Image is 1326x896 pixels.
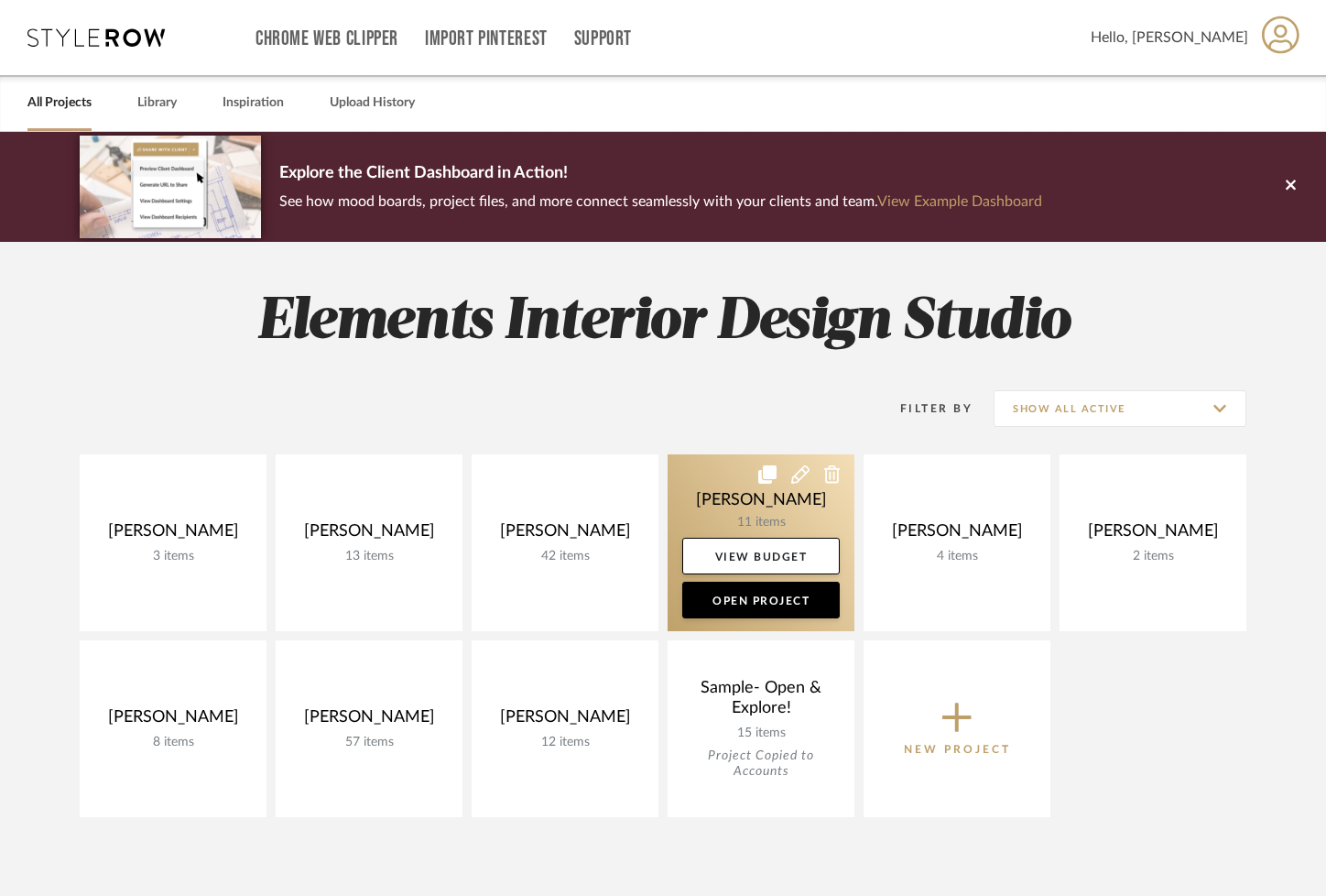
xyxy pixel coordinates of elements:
[682,748,840,780] div: Project Copied to Accounts
[486,735,644,750] div: 12 items
[94,735,252,750] div: 8 items
[877,194,1042,209] a: View Example Dashboard
[486,521,644,549] div: [PERSON_NAME]
[878,549,1036,564] div: 4 items
[94,521,252,549] div: [PERSON_NAME]
[1074,549,1232,564] div: 2 items
[290,521,448,549] div: [PERSON_NAME]
[682,582,840,618] a: Open Project
[425,31,548,47] a: Import Pinterest
[94,707,252,735] div: [PERSON_NAME]
[574,31,632,47] a: Support
[80,136,261,237] img: d5d033c5-7b12-40c2-a960-1ecee1989c38.png
[279,159,1042,189] p: Explore the Client Dashboard in Action!
[279,189,1042,214] p: See how mood boards, project files, and more connect seamlessly with your clients and team.
[1074,521,1232,549] div: [PERSON_NAME]
[94,549,252,564] div: 3 items
[290,707,448,735] div: [PERSON_NAME]
[682,538,840,574] a: View Budget
[330,91,415,115] a: Upload History
[290,549,448,564] div: 13 items
[223,91,284,115] a: Inspiration
[255,31,398,47] a: Chrome Web Clipper
[486,707,644,735] div: [PERSON_NAME]
[4,288,1322,356] h2: Elements Interior Design Studio
[290,735,448,750] div: 57 items
[27,91,92,115] a: All Projects
[1091,27,1248,49] span: Hello, [PERSON_NAME]
[904,740,1011,759] p: New Project
[682,726,840,741] div: 15 items
[486,549,644,564] div: 42 items
[864,640,1050,817] button: New Project
[137,91,177,115] a: Library
[878,521,1036,549] div: [PERSON_NAME]
[876,399,973,418] div: Filter By
[682,678,840,726] div: Sample- Open & Explore!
